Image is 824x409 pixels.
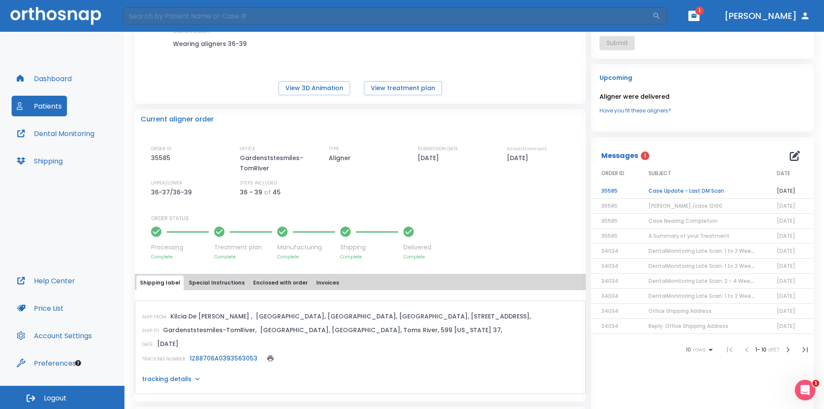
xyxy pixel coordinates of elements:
p: Gardenststesmiles-TomRiver, [163,325,257,335]
p: ORDER ID [151,145,171,153]
p: Complete [151,254,209,260]
p: Processing [151,243,209,252]
span: 35585 [601,202,618,209]
p: ORDER STATUS [151,215,580,222]
span: Office Shipping Address [648,307,712,315]
span: Logout [44,394,67,403]
span: 10 [686,347,691,353]
p: Complete [277,254,335,260]
p: Aligner were delivered [600,91,805,102]
span: 34034 [601,277,618,285]
button: Help Center [12,270,80,291]
span: [PERSON_NAME] /case 12100 [648,202,722,209]
button: [PERSON_NAME] [721,8,814,24]
button: Dashboard [12,68,77,89]
button: Preferences [12,353,81,373]
span: 34034 [601,292,618,300]
span: [DATE] [777,277,795,285]
p: 36-37/36-39 [151,187,195,197]
span: 1 [812,380,819,387]
span: 1 [695,6,704,15]
span: ORDER ID [601,170,624,177]
p: [GEOGRAPHIC_DATA], [GEOGRAPHIC_DATA], [GEOGRAPHIC_DATA], [STREET_ADDRESS], [256,311,531,321]
p: 36 - 39 [240,187,262,197]
button: Enclosed with order [250,276,311,290]
button: View 3D Animation [279,81,350,95]
span: DentalMonitoring Late Scan: 2 - 4 Weeks Notification [648,277,788,285]
p: ESTIMATED SHIP DATE [507,145,547,153]
p: Wearing aligners 36-39 [173,39,250,49]
button: Shipping [12,151,68,171]
p: 45 [273,187,281,197]
td: Case Update - Last DM Scan [638,184,766,199]
button: Account Settings [12,325,97,346]
p: Current aligner order [141,114,214,124]
div: Tooltip anchor [74,359,82,367]
span: 34034 [601,322,618,330]
button: Dental Monitoring [12,123,100,144]
span: 35585 [601,217,618,224]
span: [DATE] [777,322,795,330]
p: Delivered [403,243,431,252]
button: Special Instructions [185,276,248,290]
span: 1 [641,151,649,160]
span: A Summary of your Treatment [648,232,730,239]
button: View treatment plan [364,81,442,95]
span: [DATE] [777,307,795,315]
span: 35585 [601,232,618,239]
a: Have you fit these aligners? [600,107,805,115]
span: 34034 [601,307,618,315]
p: Manufacturing [277,243,335,252]
p: Messages [601,151,638,161]
p: STEPS INCLUDED [240,179,277,187]
p: [DATE] [507,153,531,163]
span: [DATE] [777,232,795,239]
p: Complete [214,254,272,260]
p: tracking details [142,375,191,383]
span: Case Nearing Completion [648,217,718,224]
span: [DATE] [777,217,795,224]
p: Complete [340,254,398,260]
button: Patients [12,96,67,116]
td: 35585 [591,184,638,199]
p: Kilcia De [PERSON_NAME] , [170,311,252,321]
p: SHIP FROM: [142,313,167,321]
button: Invoices [313,276,342,290]
p: OFFICE [240,145,255,153]
td: [DATE] [766,184,814,199]
input: Search by Patient Name or Case # [123,7,652,24]
p: [DATE] [157,339,179,349]
span: Reply: Office Shipping Address [648,322,728,330]
p: Complete [403,254,431,260]
div: tabs [136,276,584,290]
p: [GEOGRAPHIC_DATA], [GEOGRAPHIC_DATA], Toms River, 599 [US_STATE] 37, [260,325,502,335]
p: TYPE [329,145,339,153]
p: Upcoming [600,73,805,83]
span: [DATE] [777,202,795,209]
p: 35585 [151,153,173,163]
p: Aligner [329,153,354,163]
span: SUBJECT [648,170,671,177]
span: of 67 [768,346,779,353]
p: Shipping [340,243,398,252]
span: 1 - 10 [755,346,768,353]
p: Treatment plan [214,243,272,252]
span: DentalMonitoring Late Scan: 1 to 2 Weeks Notification [648,247,789,254]
span: [DATE] [777,262,795,270]
button: Price List [12,298,69,318]
p: DATE: [142,341,154,348]
span: [DATE] [777,292,795,300]
p: Gardenststesmiles-TomRiver [240,153,313,173]
img: Orthosnap [10,7,101,24]
button: print [264,352,276,364]
p: SUBMISSION DATE [418,145,458,153]
span: DATE [777,170,790,177]
p: of [264,187,271,197]
button: Shipping label [136,276,184,290]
